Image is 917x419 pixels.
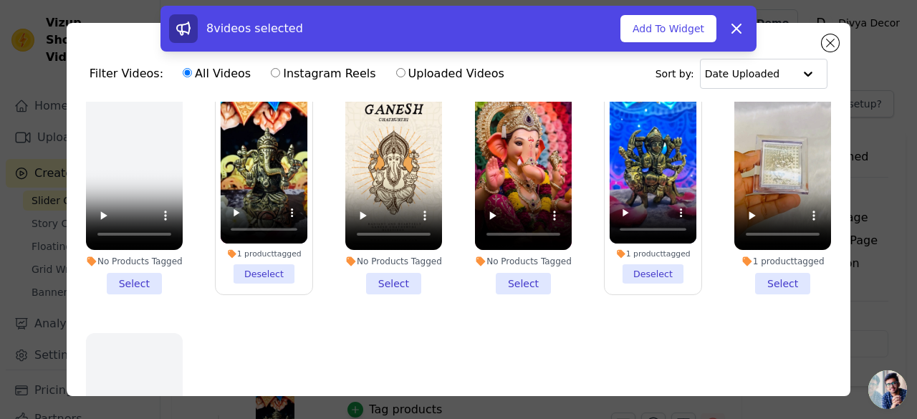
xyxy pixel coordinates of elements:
label: All Videos [182,64,251,83]
label: Uploaded Videos [395,64,505,83]
div: Sort by: [656,59,828,89]
div: Open chat [868,370,907,409]
div: 1 product tagged [734,256,831,267]
button: Add To Widget [620,15,716,42]
div: 1 product tagged [610,249,697,259]
div: No Products Tagged [475,256,572,267]
div: Filter Videos: [90,57,512,90]
label: Instagram Reels [270,64,376,83]
div: No Products Tagged [345,256,442,267]
div: 1 product tagged [221,249,308,259]
span: 8 videos selected [206,21,303,35]
div: No Products Tagged [86,256,183,267]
